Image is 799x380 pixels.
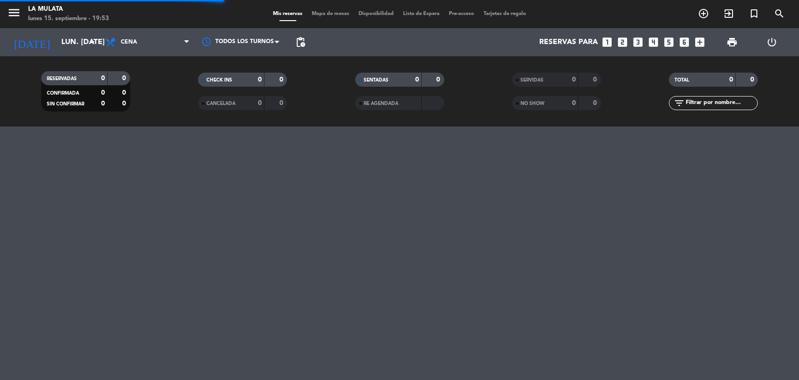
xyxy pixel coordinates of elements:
[279,100,285,106] strong: 0
[364,78,389,82] span: SENTADAS
[47,91,79,96] span: CONFIRMADA
[674,97,685,109] i: filter_list
[258,100,262,106] strong: 0
[47,102,84,106] span: SIN CONFIRMAR
[678,36,690,48] i: looks_6
[279,76,285,83] strong: 0
[479,11,531,16] span: Tarjetas de regalo
[354,11,398,16] span: Disponibilidad
[520,78,543,82] span: SERVIDAS
[520,101,544,106] span: NO SHOW
[685,98,757,108] input: Filtrar por nombre...
[101,100,105,107] strong: 0
[593,100,599,106] strong: 0
[766,37,777,48] i: power_settings_new
[122,75,128,82] strong: 0
[7,6,21,23] button: menu
[28,5,109,14] div: La Mulata
[295,37,306,48] span: pending_actions
[750,76,756,83] strong: 0
[122,89,128,96] strong: 0
[572,100,576,106] strong: 0
[87,37,98,48] i: arrow_drop_down
[774,8,785,19] i: search
[101,75,105,82] strong: 0
[616,36,629,48] i: looks_two
[398,11,444,16] span: Lista de Espera
[268,11,307,16] span: Mis reservas
[101,89,105,96] strong: 0
[7,32,57,52] i: [DATE]
[539,38,598,47] span: Reservas para
[364,101,398,106] span: RE AGENDADA
[601,36,613,48] i: looks_one
[748,8,760,19] i: turned_in_not
[436,76,442,83] strong: 0
[572,76,576,83] strong: 0
[647,36,660,48] i: looks_4
[632,36,644,48] i: looks_3
[723,8,734,19] i: exit_to_app
[593,76,599,83] strong: 0
[415,76,419,83] strong: 0
[206,78,232,82] span: CHECK INS
[307,11,354,16] span: Mapa de mesas
[726,37,738,48] span: print
[122,100,128,107] strong: 0
[7,6,21,20] i: menu
[47,76,77,81] span: RESERVADAS
[663,36,675,48] i: looks_5
[674,78,689,82] span: TOTAL
[206,101,235,106] span: CANCELADA
[121,39,137,45] span: Cena
[28,14,109,23] div: lunes 15. septiembre - 19:53
[729,76,733,83] strong: 0
[444,11,479,16] span: Pre-acceso
[698,8,709,19] i: add_circle_outline
[752,28,792,56] div: LOG OUT
[258,76,262,83] strong: 0
[694,36,706,48] i: add_box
